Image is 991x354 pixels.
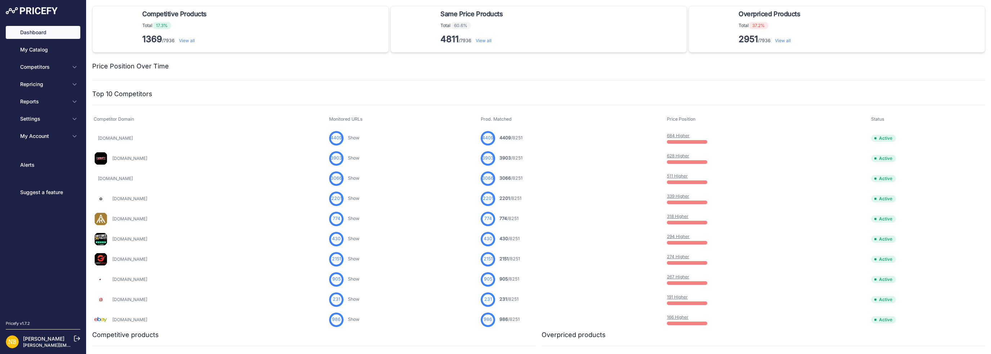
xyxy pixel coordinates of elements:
span: 774 [499,216,507,221]
span: 2201 [499,196,510,201]
span: Active [871,155,896,162]
span: 231 [333,296,340,303]
a: Show [348,216,359,221]
h2: Competitive products [92,330,159,340]
h2: Top 10 Competitors [92,89,152,99]
a: My Catalog [6,43,80,56]
a: Show [348,175,359,181]
span: 774 [333,215,340,222]
p: /7936 [739,33,803,45]
button: Reports [6,95,80,108]
span: Competitors [20,63,67,71]
a: Suggest a feature [6,186,80,199]
a: 2151/8251 [499,256,520,261]
a: 4409/8251 [499,135,523,140]
button: Competitors [6,61,80,73]
span: 4409 [331,135,342,142]
a: [DOMAIN_NAME] [112,256,147,262]
p: /7936 [142,33,210,45]
a: [DOMAIN_NAME] [112,156,147,161]
span: Active [871,276,896,283]
strong: 4811 [440,34,459,44]
a: Show [348,155,359,161]
a: [DOMAIN_NAME] [98,135,133,141]
strong: 1369 [142,34,162,44]
span: 986 [484,316,492,323]
span: Active [871,256,896,263]
span: 3903 [482,155,494,162]
a: Show [348,256,359,261]
nav: Sidebar [6,26,80,312]
span: Active [871,135,896,142]
a: 684 Higher [667,133,690,138]
a: Show [348,196,359,201]
span: 430 [332,236,341,242]
a: 986/8251 [499,317,520,322]
button: My Account [6,130,80,143]
a: [DOMAIN_NAME] [112,236,147,242]
span: 4409 [499,135,511,140]
span: 4409 [482,135,494,142]
a: Show [348,296,359,302]
span: Overpriced Products [739,9,800,19]
span: 2151 [332,256,341,263]
div: Pricefy v1.7.2 [6,321,30,327]
img: Pricefy Logo [6,7,58,14]
a: View all [775,38,791,43]
span: 905 [484,276,492,283]
p: Total [440,22,506,29]
button: Settings [6,112,80,125]
a: Show [348,276,359,282]
span: Active [871,236,896,243]
a: 267 Higher [667,274,689,279]
a: 628 Higher [667,153,689,158]
a: 166 Higher [667,314,689,320]
a: 191 Higher [667,294,688,300]
span: Settings [20,115,67,122]
span: 986 [499,317,508,322]
span: Same Price Products [440,9,503,19]
a: 274 Higher [667,254,689,259]
a: 511 Higher [667,173,688,179]
a: [DOMAIN_NAME] [112,297,147,302]
span: Status [871,116,884,122]
span: Competitor Domain [94,116,134,122]
span: 60.6% [450,22,471,29]
span: 37.2% [749,22,768,29]
a: 294 Higher [667,234,690,239]
span: Active [871,195,896,202]
a: 905/8251 [499,276,519,282]
span: Active [871,296,896,303]
span: 3066 [482,175,494,182]
button: Repricing [6,78,80,91]
a: Dashboard [6,26,80,39]
a: [PERSON_NAME][EMAIL_ADDRESS][DOMAIN_NAME] [23,342,134,348]
span: 3066 [331,175,342,182]
h2: Price Position Over Time [92,61,169,71]
span: 774 [484,215,492,222]
a: Show [348,135,359,140]
span: 430 [484,236,492,242]
a: [DOMAIN_NAME] [112,196,147,201]
a: 2201/8251 [499,196,521,201]
span: Monitored URLs [329,116,363,122]
span: My Account [20,133,67,140]
a: [PERSON_NAME] [23,336,64,342]
span: 3066 [499,175,511,181]
a: 430/8251 [499,236,520,241]
p: Total [142,22,210,29]
span: 231 [484,296,492,303]
span: Competitive Products [142,9,207,19]
p: Total [739,22,803,29]
p: /7936 [440,33,506,45]
span: 430 [499,236,508,241]
span: Active [871,316,896,323]
a: [DOMAIN_NAME] [112,216,147,221]
a: View all [476,38,492,43]
a: 774/8251 [499,216,519,221]
a: Show [348,236,359,241]
span: Active [871,215,896,223]
a: 339 Higher [667,193,689,199]
a: 318 Higher [667,214,689,219]
span: 2201 [483,195,493,202]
